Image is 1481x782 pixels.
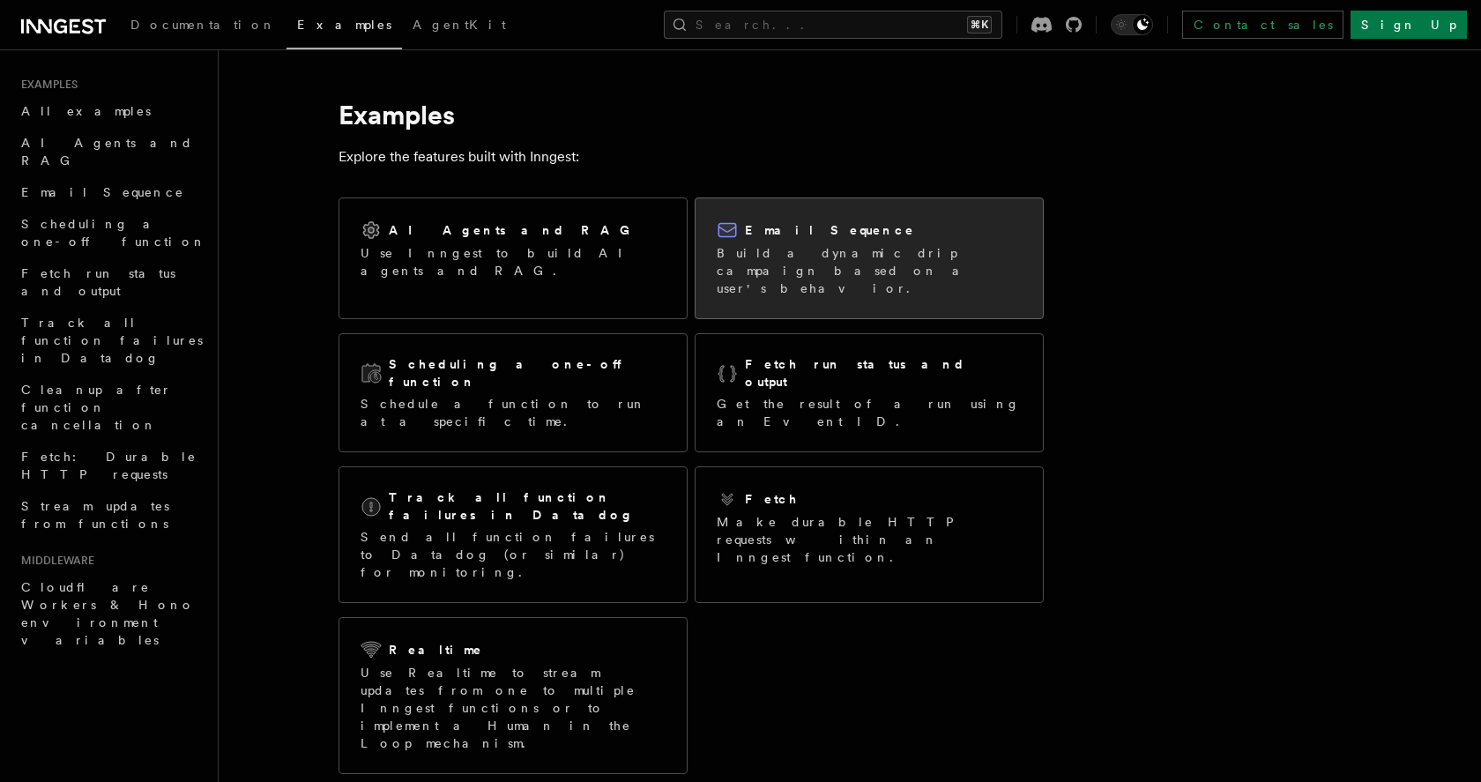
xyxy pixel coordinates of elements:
[14,441,207,490] a: Fetch: Durable HTTP requests
[21,185,184,199] span: Email Sequence
[14,490,207,540] a: Stream updates from functions
[361,244,666,279] p: Use Inngest to build AI agents and RAG.
[717,395,1022,430] p: Get the result of a run using an Event ID.
[361,395,666,430] p: Schedule a function to run at a specific time.
[389,641,483,659] h2: Realtime
[339,197,688,319] a: AI Agents and RAGUse Inngest to build AI agents and RAG.
[402,5,517,48] a: AgentKit
[297,18,391,32] span: Examples
[14,208,207,257] a: Scheduling a one-off function
[1111,14,1153,35] button: Toggle dark mode
[14,571,207,656] a: Cloudflare Workers & Hono environment variables
[1182,11,1343,39] a: Contact sales
[745,355,1022,391] h2: Fetch run status and output
[361,528,666,581] p: Send all function failures to Datadog (or similar) for monitoring.
[14,176,207,208] a: Email Sequence
[745,490,799,508] h2: Fetch
[14,95,207,127] a: All examples
[664,11,1002,39] button: Search...⌘K
[717,244,1022,297] p: Build a dynamic drip campaign based on a user's behavior.
[14,307,207,374] a: Track all function failures in Datadog
[21,266,175,298] span: Fetch run status and output
[14,554,94,568] span: Middleware
[130,18,276,32] span: Documentation
[21,450,197,481] span: Fetch: Durable HTTP requests
[120,5,287,48] a: Documentation
[21,136,193,168] span: AI Agents and RAG
[21,104,151,118] span: All examples
[389,355,666,391] h2: Scheduling a one-off function
[361,664,666,752] p: Use Realtime to stream updates from one to multiple Inngest functions or to implement a Human in ...
[14,127,207,176] a: AI Agents and RAG
[21,580,195,647] span: Cloudflare Workers & Hono environment variables
[339,466,688,603] a: Track all function failures in DatadogSend all function failures to Datadog (or similar) for moni...
[21,499,169,531] span: Stream updates from functions
[745,221,915,239] h2: Email Sequence
[695,197,1044,319] a: Email SequenceBuild a dynamic drip campaign based on a user's behavior.
[287,5,402,49] a: Examples
[695,466,1044,603] a: FetchMake durable HTTP requests within an Inngest function.
[1351,11,1467,39] a: Sign Up
[21,383,172,432] span: Cleanup after function cancellation
[21,316,203,365] span: Track all function failures in Datadog
[339,99,1044,130] h1: Examples
[695,333,1044,452] a: Fetch run status and outputGet the result of a run using an Event ID.
[21,217,206,249] span: Scheduling a one-off function
[339,333,688,452] a: Scheduling a one-off functionSchedule a function to run at a specific time.
[339,617,688,774] a: RealtimeUse Realtime to stream updates from one to multiple Inngest functions or to implement a H...
[717,513,1022,566] p: Make durable HTTP requests within an Inngest function.
[14,78,78,92] span: Examples
[389,221,639,239] h2: AI Agents and RAG
[14,374,207,441] a: Cleanup after function cancellation
[14,257,207,307] a: Fetch run status and output
[413,18,506,32] span: AgentKit
[389,488,666,524] h2: Track all function failures in Datadog
[339,145,1044,169] p: Explore the features built with Inngest:
[967,16,992,34] kbd: ⌘K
